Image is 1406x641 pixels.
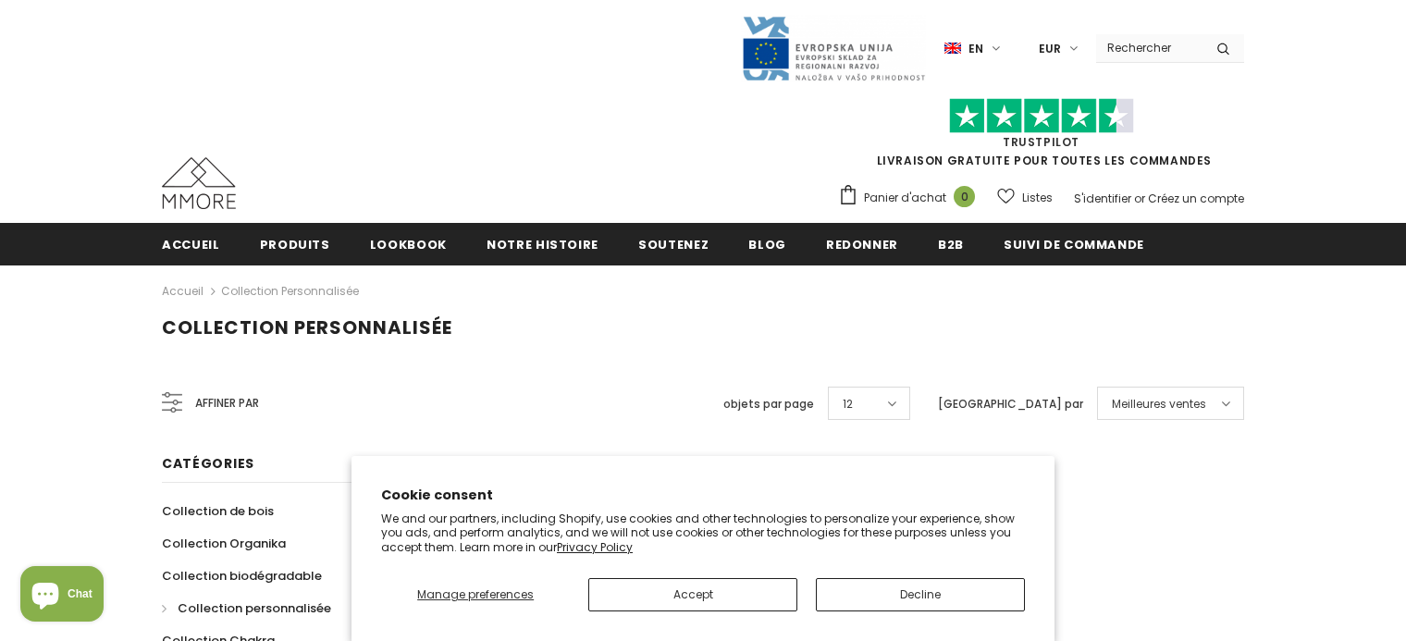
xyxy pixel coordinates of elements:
[826,223,898,265] a: Redonner
[162,314,452,340] span: Collection personnalisée
[370,236,447,253] span: Lookbook
[487,223,598,265] a: Notre histoire
[487,236,598,253] span: Notre histoire
[638,236,709,253] span: soutenez
[162,560,322,592] a: Collection biodégradable
[588,578,797,611] button: Accept
[843,395,853,413] span: 12
[162,592,331,624] a: Collection personnalisée
[723,395,814,413] label: objets par page
[1074,191,1131,206] a: S'identifier
[162,502,274,520] span: Collection de bois
[741,15,926,82] img: Javni Razpis
[1096,34,1202,61] input: Search Site
[162,223,220,265] a: Accueil
[381,578,570,611] button: Manage preferences
[162,280,203,302] a: Accueil
[162,157,236,209] img: Cas MMORE
[162,535,286,552] span: Collection Organika
[864,189,946,207] span: Panier d'achat
[162,527,286,560] a: Collection Organika
[260,223,330,265] a: Produits
[381,486,1025,505] h2: Cookie consent
[162,567,322,585] span: Collection biodégradable
[221,283,359,299] a: Collection personnalisée
[938,236,964,253] span: B2B
[1112,395,1206,413] span: Meilleures ventes
[1004,223,1144,265] a: Suivi de commande
[178,599,331,617] span: Collection personnalisée
[381,512,1025,555] p: We and our partners, including Shopify, use cookies and other technologies to personalize your ex...
[748,236,786,253] span: Blog
[370,223,447,265] a: Lookbook
[838,106,1244,168] span: LIVRAISON GRATUITE POUR TOUTES LES COMMANDES
[938,223,964,265] a: B2B
[638,223,709,265] a: soutenez
[816,578,1025,611] button: Decline
[195,393,259,413] span: Affiner par
[162,454,254,473] span: Catégories
[1004,236,1144,253] span: Suivi de commande
[162,495,274,527] a: Collection de bois
[1148,191,1244,206] a: Créez un compte
[748,223,786,265] a: Blog
[938,395,1083,413] label: [GEOGRAPHIC_DATA] par
[954,186,975,207] span: 0
[1022,189,1053,207] span: Listes
[997,181,1053,214] a: Listes
[417,586,534,602] span: Manage preferences
[944,41,961,56] img: i-lang-1.png
[741,40,926,55] a: Javni Razpis
[260,236,330,253] span: Produits
[15,566,109,626] inbox-online-store-chat: Shopify online store chat
[968,40,983,58] span: en
[557,539,633,555] a: Privacy Policy
[162,236,220,253] span: Accueil
[1134,191,1145,206] span: or
[1003,134,1079,150] a: TrustPilot
[1039,40,1061,58] span: EUR
[949,98,1134,134] img: Faites confiance aux étoiles pilotes
[838,184,984,212] a: Panier d'achat 0
[826,236,898,253] span: Redonner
